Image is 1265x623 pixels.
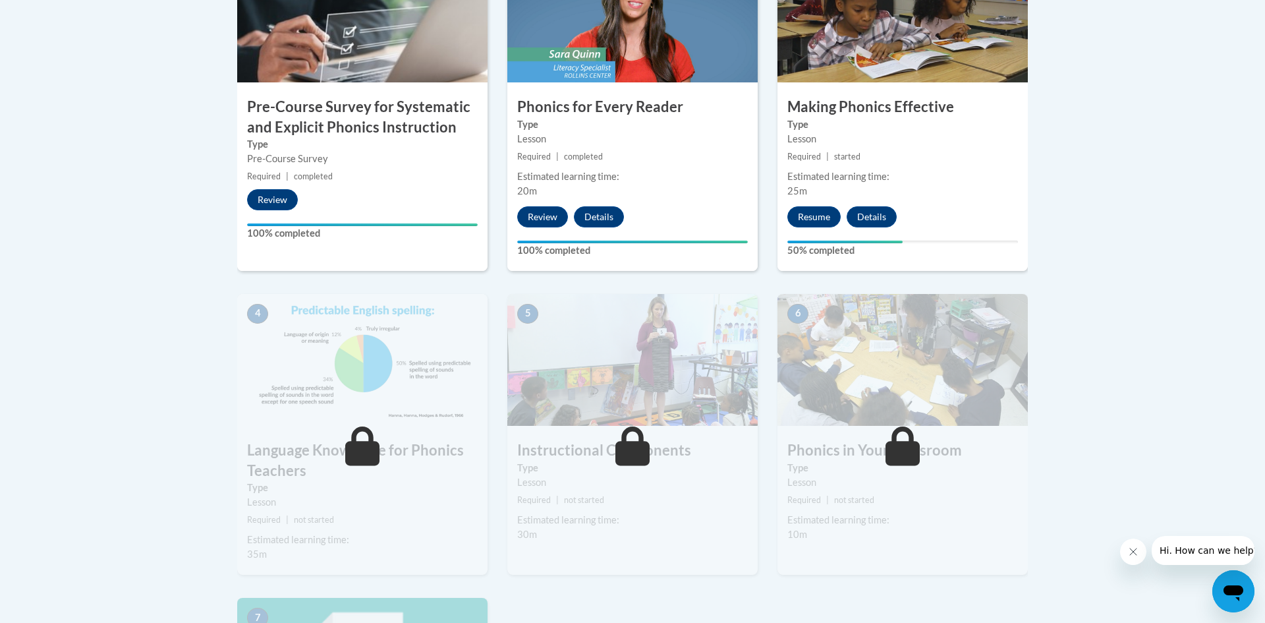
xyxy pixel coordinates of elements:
label: Type [787,117,1018,132]
span: 10m [787,529,807,540]
span: | [826,495,829,505]
span: | [286,515,289,525]
h3: Phonics for Every Reader [507,97,758,117]
span: completed [564,152,603,162]
span: 5 [517,304,538,324]
div: Lesson [787,132,1018,146]
span: Required [247,171,281,181]
button: Details [847,206,897,227]
span: 20m [517,185,537,196]
span: Required [517,152,551,162]
span: not started [294,515,334,525]
span: 6 [787,304,808,324]
div: Lesson [247,495,478,510]
span: not started [564,495,604,505]
h3: Instructional Components [507,440,758,461]
span: | [556,152,559,162]
span: completed [294,171,333,181]
button: Resume [787,206,841,227]
span: | [826,152,829,162]
label: 100% completed [247,226,478,241]
div: Your progress [787,241,903,243]
div: Lesson [517,475,748,490]
label: Type [517,117,748,132]
label: Type [247,137,478,152]
div: Estimated learning time: [787,513,1018,527]
div: Estimated learning time: [517,513,748,527]
span: started [834,152,860,162]
div: Estimated learning time: [517,169,748,184]
label: Type [517,461,748,475]
span: 25m [787,185,807,196]
div: Pre-Course Survey [247,152,478,166]
span: Required [787,152,821,162]
h3: Pre-Course Survey for Systematic and Explicit Phonics Instruction [237,97,488,138]
span: not started [834,495,874,505]
span: 4 [247,304,268,324]
h3: Making Phonics Effective [777,97,1028,117]
div: Estimated learning time: [247,533,478,547]
span: Required [787,495,821,505]
div: Your progress [247,223,478,226]
button: Review [517,206,568,227]
button: Details [574,206,624,227]
iframe: Message from company [1152,536,1254,565]
h3: Phonics in Your Classroom [777,440,1028,461]
button: Review [247,189,298,210]
label: 100% completed [517,243,748,258]
label: Type [247,481,478,495]
label: 50% completed [787,243,1018,258]
span: Required [517,495,551,505]
div: Lesson [517,132,748,146]
div: Your progress [517,241,748,243]
img: Course Image [777,294,1028,426]
label: Type [787,461,1018,475]
span: 30m [517,529,537,540]
img: Course Image [507,294,758,426]
span: | [286,171,289,181]
iframe: Close message [1120,539,1146,565]
div: Lesson [787,475,1018,490]
span: Hi. How can we help? [8,9,107,20]
span: 35m [247,549,267,560]
span: | [556,495,559,505]
h3: Language Knowledge for Phonics Teachers [237,440,488,481]
img: Course Image [237,294,488,426]
div: Estimated learning time: [787,169,1018,184]
span: Required [247,515,281,525]
iframe: Button to launch messaging window [1212,570,1254,612]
